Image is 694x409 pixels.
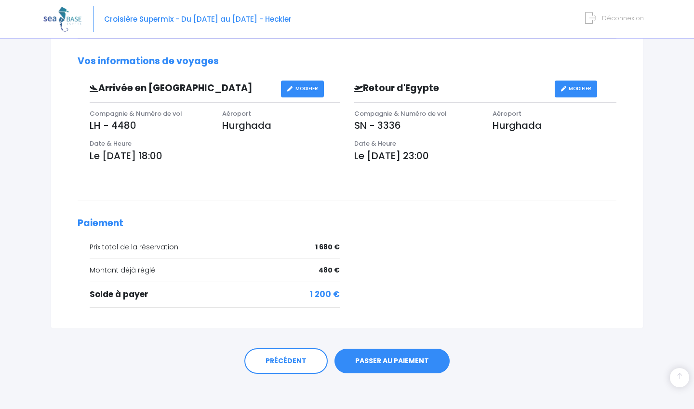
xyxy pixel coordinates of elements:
[90,149,340,163] p: Le [DATE] 18:00
[78,56,616,67] h2: Vos informations de voyages
[90,288,340,301] div: Solde à payer
[354,139,396,148] span: Date & Heure
[82,83,281,94] h3: Arrivée en [GEOGRAPHIC_DATA]
[334,349,450,374] a: PASSER AU PAIEMENT
[555,81,598,97] a: MODIFIER
[310,288,340,301] span: 1 200 €
[78,218,616,229] h2: Paiement
[347,83,555,94] h3: Retour d'Egypte
[493,118,616,133] p: Hurghada
[90,118,208,133] p: LH - 4480
[222,118,340,133] p: Hurghada
[354,149,616,163] p: Le [DATE] 23:00
[493,109,521,118] span: Aéroport
[90,265,340,275] div: Montant déjà réglé
[354,109,447,118] span: Compagnie & Numéro de vol
[90,139,132,148] span: Date & Heure
[90,242,340,252] div: Prix total de la réservation
[602,14,644,23] span: Déconnexion
[281,81,324,97] a: MODIFIER
[244,348,328,374] a: PRÉCÉDENT
[104,14,292,24] span: Croisière Supermix - Du [DATE] au [DATE] - Heckler
[90,109,182,118] span: Compagnie & Numéro de vol
[315,242,340,252] span: 1 680 €
[354,118,478,133] p: SN - 3336
[222,109,251,118] span: Aéroport
[319,265,340,275] span: 480 €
